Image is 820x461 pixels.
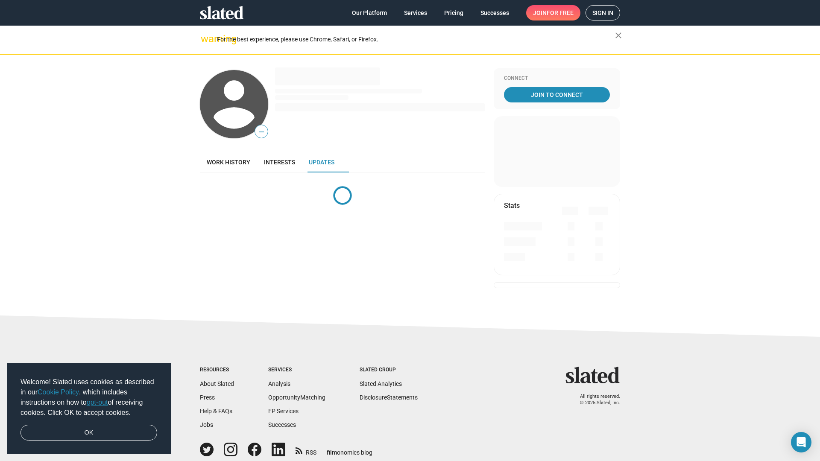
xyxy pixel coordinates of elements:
[480,5,509,20] span: Successes
[397,5,434,20] a: Services
[592,6,613,20] span: Sign in
[474,5,516,20] a: Successes
[200,394,215,401] a: Press
[200,152,257,172] a: Work history
[38,388,79,396] a: Cookie Policy
[437,5,470,20] a: Pricing
[404,5,427,20] span: Services
[504,201,520,210] mat-card-title: Stats
[255,126,268,137] span: —
[20,425,157,441] a: dismiss cookie message
[506,87,608,102] span: Join To Connect
[200,380,234,387] a: About Slated
[571,394,620,406] p: All rights reserved. © 2025 Slated, Inc.
[533,5,574,20] span: Join
[360,394,418,401] a: DisclosureStatements
[302,152,341,172] a: Updates
[7,363,171,455] div: cookieconsent
[547,5,574,20] span: for free
[200,408,232,414] a: Help & FAQs
[360,367,418,373] div: Slated Group
[327,449,337,456] span: film
[207,159,250,166] span: Work history
[264,159,295,166] span: Interests
[327,442,372,457] a: filmonomics blog
[613,30,624,41] mat-icon: close
[268,367,325,373] div: Services
[444,5,463,20] span: Pricing
[504,87,610,102] a: Join To Connect
[268,394,325,401] a: OpportunityMatching
[586,5,620,20] a: Sign in
[87,399,108,406] a: opt-out
[352,5,387,20] span: Our Platform
[257,152,302,172] a: Interests
[200,367,234,373] div: Resources
[309,159,334,166] span: Updates
[217,34,615,45] div: For the best experience, please use Chrome, Safari, or Firefox.
[345,5,394,20] a: Our Platform
[296,443,316,457] a: RSS
[504,75,610,82] div: Connect
[20,377,157,418] span: Welcome! Slated uses cookies as described in our , which includes instructions on how to of recei...
[791,432,811,452] div: Open Intercom Messenger
[201,34,211,44] mat-icon: warning
[200,421,213,428] a: Jobs
[268,408,299,414] a: EP Services
[268,380,290,387] a: Analysis
[360,380,402,387] a: Slated Analytics
[526,5,580,20] a: Joinfor free
[268,421,296,428] a: Successes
